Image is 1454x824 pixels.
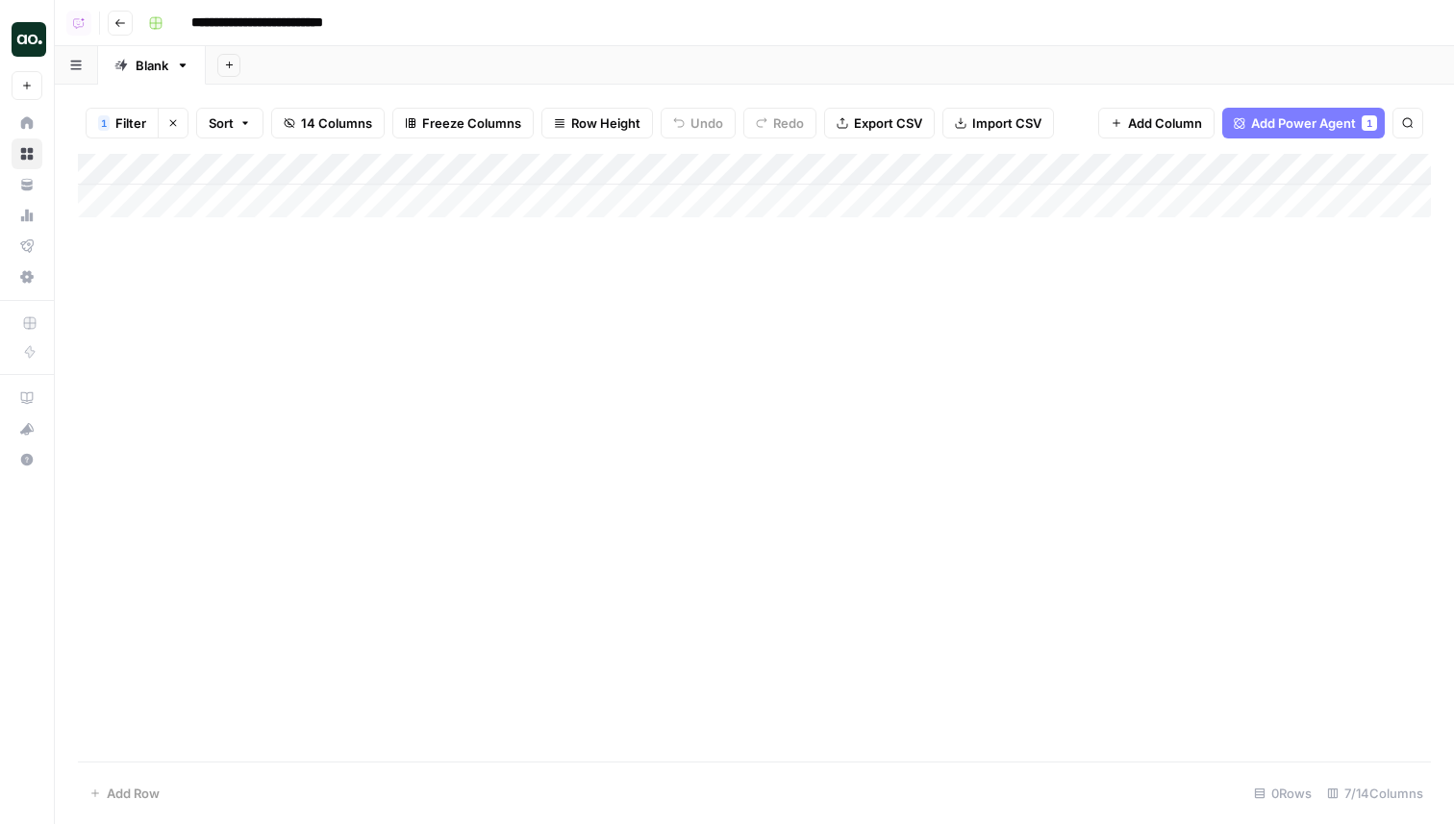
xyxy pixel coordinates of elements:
img: Justina testing Logo [12,22,46,57]
div: 7/14 Columns [1319,778,1431,809]
a: Settings [12,262,42,292]
button: Help + Support [12,444,42,475]
button: Add Power Agent1 [1222,108,1385,138]
div: Blank [136,56,168,75]
button: Row Height [541,108,653,138]
span: Freeze Columns [422,113,521,133]
button: Add Row [78,778,171,809]
span: 1 [1366,115,1372,131]
a: Your Data [12,169,42,200]
button: Undo [661,108,736,138]
a: AirOps Academy [12,383,42,413]
span: Export CSV [854,113,922,133]
button: 14 Columns [271,108,385,138]
button: Redo [743,108,816,138]
button: Sort [196,108,263,138]
button: Workspace: Justina testing [12,15,42,63]
span: Redo [773,113,804,133]
div: 1 [1362,115,1377,131]
span: Add Row [107,784,160,803]
button: Add Column [1098,108,1215,138]
div: What's new? [13,414,41,443]
span: Sort [209,113,234,133]
button: What's new? [12,413,42,444]
button: Freeze Columns [392,108,534,138]
button: Import CSV [942,108,1054,138]
a: Usage [12,200,42,231]
button: Export CSV [824,108,935,138]
span: Row Height [571,113,640,133]
span: Import CSV [972,113,1041,133]
span: 14 Columns [301,113,372,133]
span: Add Power Agent [1251,113,1356,133]
a: Home [12,108,42,138]
span: Undo [690,113,723,133]
div: 1 [98,115,110,131]
span: Filter [115,113,146,133]
div: 0 Rows [1246,778,1319,809]
a: Blank [98,46,206,85]
span: 1 [101,115,107,131]
button: 1Filter [86,108,158,138]
a: Browse [12,138,42,169]
span: Add Column [1128,113,1202,133]
a: Flightpath [12,231,42,262]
